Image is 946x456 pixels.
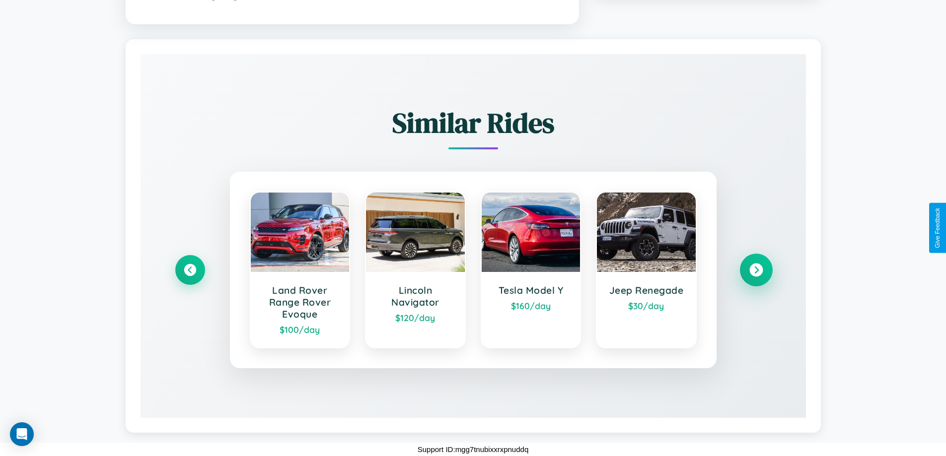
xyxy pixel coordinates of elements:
[365,192,466,348] a: Lincoln Navigator$120/day
[934,208,941,248] div: Give Feedback
[261,284,340,320] h3: Land Rover Range Rover Evoque
[492,300,571,311] div: $ 160 /day
[175,104,771,142] h2: Similar Rides
[376,312,455,323] div: $ 120 /day
[481,192,582,348] a: Tesla Model Y$160/day
[261,324,340,335] div: $ 100 /day
[376,284,455,308] h3: Lincoln Navigator
[596,192,697,348] a: Jeep Renegade$30/day
[492,284,571,296] h3: Tesla Model Y
[607,300,686,311] div: $ 30 /day
[607,284,686,296] h3: Jeep Renegade
[10,422,34,446] div: Open Intercom Messenger
[250,192,351,348] a: Land Rover Range Rover Evoque$100/day
[418,443,528,456] p: Support ID: mgg7tnubixxrxpnuddq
